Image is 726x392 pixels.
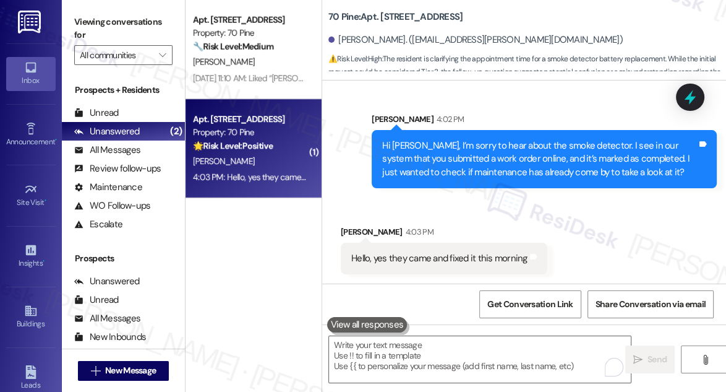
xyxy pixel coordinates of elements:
[193,41,273,52] strong: 🔧 Risk Level: Medium
[74,275,140,288] div: Unanswered
[74,181,142,194] div: Maintenance
[479,290,581,318] button: Get Conversation Link
[74,312,140,325] div: All Messages
[193,140,273,151] strong: 🌟 Risk Level: Positive
[487,298,573,311] span: Get Conversation Link
[382,139,697,179] div: Hi [PERSON_NAME], I’m sorry to hear about the smoke detector. I see in our system that you submit...
[328,11,463,24] b: 70 Pine: Apt. [STREET_ADDRESS]
[193,113,307,126] div: Apt. [STREET_ADDRESS]
[193,14,307,27] div: Apt. [STREET_ADDRESS]
[6,57,56,90] a: Inbox
[596,298,706,311] span: Share Conversation via email
[351,252,527,265] div: Hello, yes they came and fixed it this morning
[193,27,307,40] div: Property: 70 Pine
[74,125,140,138] div: Unanswered
[91,366,100,376] i: 
[372,113,717,130] div: [PERSON_NAME]
[329,336,631,383] textarea: To enrich screen reader interactions, please activate Accessibility in Grammarly extension settings
[105,364,156,377] span: New Message
[6,240,56,273] a: Insights •
[328,54,382,64] strong: ⚠️ Risk Level: High
[6,179,56,212] a: Site Visit •
[45,196,46,205] span: •
[80,45,153,65] input: All communities
[55,136,57,144] span: •
[328,33,623,46] div: [PERSON_NAME]. ([EMAIL_ADDRESS][PERSON_NAME][DOMAIN_NAME])
[78,361,169,381] button: New Message
[18,11,43,33] img: ResiDesk Logo
[159,50,166,60] i: 
[433,113,464,126] div: 4:02 PM
[193,56,255,68] span: [PERSON_NAME]
[633,355,643,365] i: 
[193,155,255,167] span: [PERSON_NAME]
[193,126,307,139] div: Property: 70 Pine
[74,162,161,175] div: Review follow-ups
[193,172,389,183] div: 4:03 PM: Hello, yes they came and fixed it this morning
[62,252,185,265] div: Prospects
[74,107,119,120] div: Unread
[625,346,675,373] button: Send
[647,353,667,366] span: Send
[6,300,56,334] a: Buildings
[328,53,726,106] span: : The resident is clarifying the appointment time for a smoke detector battery replacement. While...
[403,225,433,238] div: 4:03 PM
[587,290,714,318] button: Share Conversation via email
[74,12,173,45] label: Viewing conversations for
[74,218,122,231] div: Escalate
[341,225,547,243] div: [PERSON_NAME]
[74,144,140,157] div: All Messages
[167,122,185,141] div: (2)
[74,294,119,307] div: Unread
[74,331,146,344] div: New Inbounds
[701,355,710,365] i: 
[43,257,45,266] span: •
[62,84,185,97] div: Prospects + Residents
[74,199,150,212] div: WO Follow-ups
